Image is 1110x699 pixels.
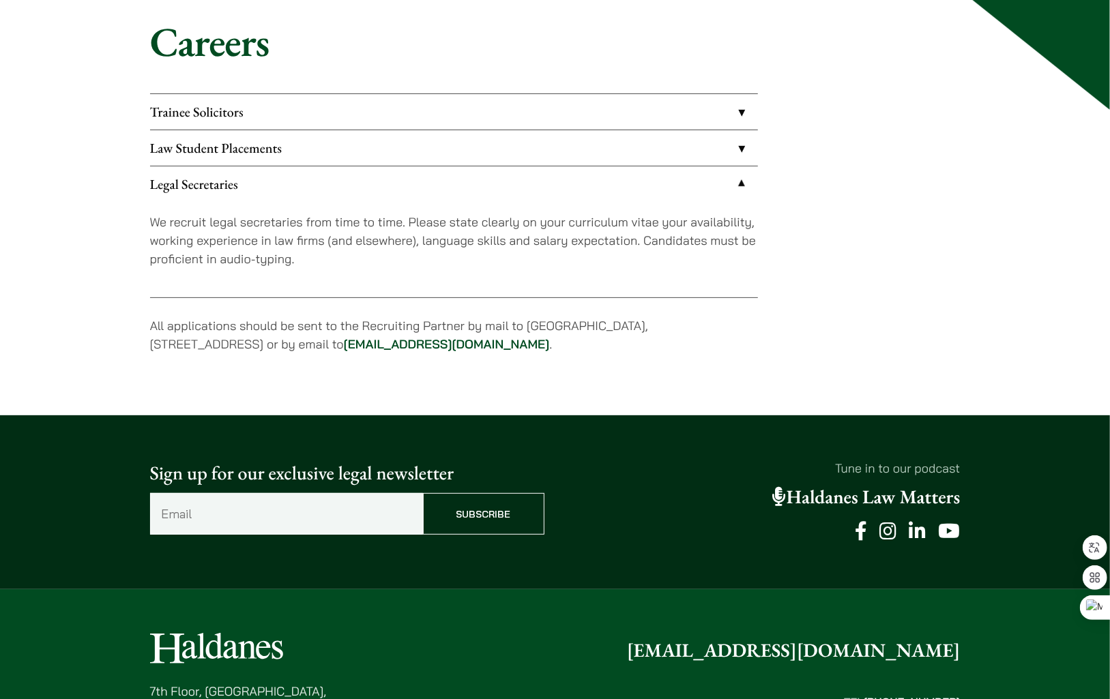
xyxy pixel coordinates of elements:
[150,17,961,66] h1: Careers
[150,459,544,488] p: Sign up for our exclusive legal newsletter
[150,493,423,535] input: Email
[150,202,758,297] div: Legal Secretaries
[150,316,758,353] p: All applications should be sent to the Recruiting Partner by mail to [GEOGRAPHIC_DATA], [STREET_A...
[566,459,961,477] p: Tune in to our podcast
[150,213,758,268] p: We recruit legal secretaries from time to time. Please state clearly on your curriculum vitae you...
[344,336,550,352] a: [EMAIL_ADDRESS][DOMAIN_NAME]
[150,130,758,166] a: Law Student Placements
[150,94,758,130] a: Trainee Solicitors
[627,638,961,663] a: [EMAIL_ADDRESS][DOMAIN_NAME]
[150,633,283,664] img: Logo of Haldanes
[150,166,758,202] a: Legal Secretaries
[423,493,544,535] input: Subscribe
[772,485,961,509] a: Haldanes Law Matters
